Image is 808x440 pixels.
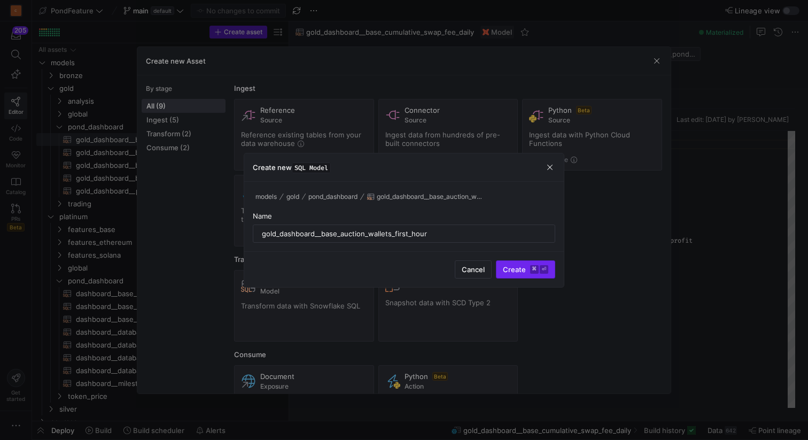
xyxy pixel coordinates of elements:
[253,212,272,220] span: Name
[284,190,302,203] button: gold
[306,190,360,203] button: pond_dashboard
[496,260,555,279] button: Create⌘⏎
[503,265,548,274] span: Create
[286,193,299,200] span: gold
[462,265,485,274] span: Cancel
[308,193,358,200] span: pond_dashboard
[377,193,485,200] span: gold_dashboard__base_auction_wallets_first_hour
[540,265,548,274] kbd: ⏎
[530,265,539,274] kbd: ⌘
[455,260,492,279] button: Cancel
[292,163,331,173] span: SQL Model
[253,190,279,203] button: models
[364,190,487,203] button: gold_dashboard__base_auction_wallets_first_hour
[255,193,277,200] span: models
[253,163,331,172] h3: Create new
